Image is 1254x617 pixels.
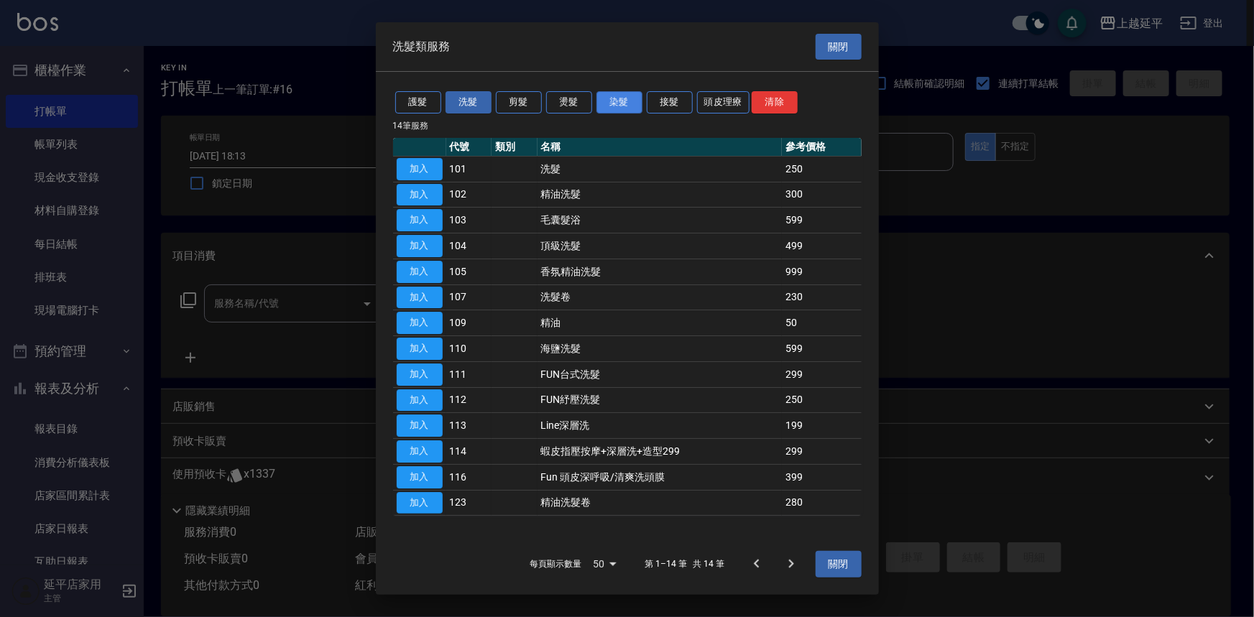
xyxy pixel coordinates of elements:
[782,490,861,516] td: 280
[645,557,724,570] p: 第 1–14 筆 共 14 筆
[397,492,443,514] button: 加入
[587,544,622,583] div: 50
[782,439,861,465] td: 299
[538,413,783,439] td: Line深層洗
[816,551,862,577] button: 關閉
[395,91,441,113] button: 護髮
[446,336,492,362] td: 110
[782,387,861,413] td: 250
[782,233,861,259] td: 499
[446,284,492,310] td: 107
[782,336,861,362] td: 599
[397,440,443,463] button: 加入
[397,209,443,231] button: 加入
[816,34,862,60] button: 關閉
[538,387,783,413] td: FUN紓壓洗髮
[397,414,443,437] button: 加入
[538,156,783,182] td: 洗髮
[538,259,783,284] td: 香氛精油洗髮
[596,91,642,113] button: 染髮
[492,138,538,157] th: 類別
[782,259,861,284] td: 999
[393,40,451,54] span: 洗髮類服務
[782,156,861,182] td: 250
[397,466,443,488] button: 加入
[538,284,783,310] td: 洗髮卷
[538,361,783,387] td: FUN台式洗髮
[397,184,443,206] button: 加入
[538,182,783,208] td: 精油洗髮
[446,361,492,387] td: 111
[782,464,861,490] td: 399
[397,389,443,412] button: 加入
[538,233,783,259] td: 頂級洗髮
[397,261,443,283] button: 加入
[446,413,492,439] td: 113
[446,464,492,490] td: 116
[446,490,492,516] td: 123
[393,119,862,132] p: 14 筆服務
[538,208,783,233] td: 毛囊髮浴
[538,336,783,362] td: 海鹽洗髮
[446,208,492,233] td: 103
[697,91,750,113] button: 頭皮理療
[397,312,443,334] button: 加入
[397,363,443,386] button: 加入
[546,91,592,113] button: 燙髮
[446,259,492,284] td: 105
[782,208,861,233] td: 599
[446,233,492,259] td: 104
[782,361,861,387] td: 299
[538,490,783,516] td: 精油洗髮卷
[446,439,492,465] td: 114
[397,338,443,360] button: 加入
[397,287,443,309] button: 加入
[496,91,542,113] button: 剪髮
[782,413,861,439] td: 199
[538,464,783,490] td: Fun 頭皮深呼吸/清爽洗頭膜
[446,156,492,182] td: 101
[782,182,861,208] td: 300
[752,91,798,113] button: 清除
[446,182,492,208] td: 102
[397,235,443,257] button: 加入
[397,158,443,180] button: 加入
[446,138,492,157] th: 代號
[782,310,861,336] td: 50
[782,138,861,157] th: 參考價格
[446,387,492,413] td: 112
[647,91,693,113] button: 接髮
[538,439,783,465] td: 蝦皮指壓按摩+深層洗+造型299
[782,284,861,310] td: 230
[538,310,783,336] td: 精油
[446,310,492,336] td: 109
[538,138,783,157] th: 名稱
[446,91,492,113] button: 洗髮
[530,557,581,570] p: 每頁顯示數量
